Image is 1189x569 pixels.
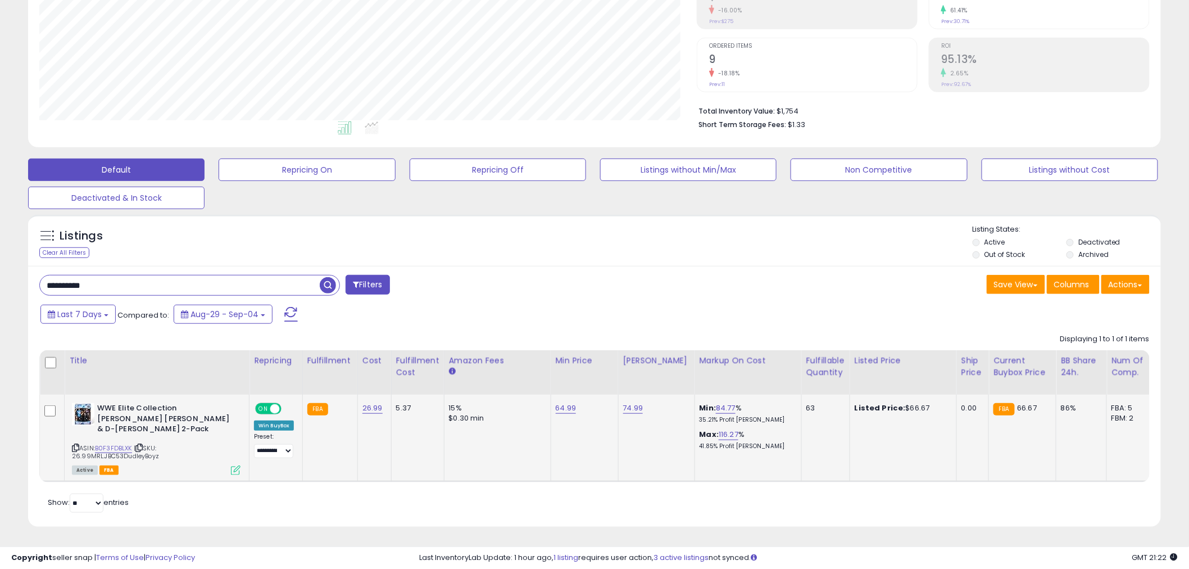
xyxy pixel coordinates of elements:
[556,403,577,414] a: 64.99
[28,187,205,209] button: Deactivated & In Stock
[700,403,793,424] div: %
[219,159,395,181] button: Repricing On
[698,120,786,129] b: Short Term Storage Fees:
[146,552,195,563] a: Privacy Policy
[1061,403,1098,413] div: 86%
[982,159,1158,181] button: Listings without Cost
[1054,279,1090,290] span: Columns
[961,355,984,378] div: Ship Price
[716,403,736,414] a: 84.77
[623,355,690,367] div: [PERSON_NAME]
[700,442,793,450] p: 41.85% Profit [PERSON_NAME]
[254,421,294,431] div: Win BuyBox
[700,403,716,413] b: Min:
[1018,403,1037,413] span: 66.67
[97,403,234,437] b: WWE Elite Collection [PERSON_NAME] [PERSON_NAME] & D-[PERSON_NAME] 2-Pack
[941,53,1149,68] h2: 95.13%
[714,69,740,78] small: -18.18%
[48,497,129,508] span: Show: entries
[1111,355,1152,378] div: Num of Comp.
[60,228,103,244] h5: Listings
[72,466,98,475] span: All listings currently available for purchase on Amazon
[1060,334,1150,345] div: Displaying 1 to 1 of 1 items
[709,81,725,88] small: Prev: 11
[695,350,801,395] th: The percentage added to the cost of goods (COGS) that forms the calculator for Min & Max prices.
[1078,237,1120,247] label: Deactivated
[307,355,353,367] div: Fulfillment
[1061,355,1102,378] div: BB Share 24h.
[1111,403,1149,413] div: FBA: 5
[855,403,948,413] div: $66.67
[72,403,240,474] div: ASIN:
[420,553,1178,563] div: Last InventoryLab Update: 1 hour ago, requires user action, not synced.
[346,275,389,295] button: Filters
[362,403,383,414] a: 26.99
[941,18,969,25] small: Prev: 30.71%
[700,355,797,367] div: Markup on Cost
[449,413,542,423] div: $0.30 min
[714,6,742,15] small: -16.00%
[28,159,205,181] button: Default
[256,404,270,414] span: ON
[1101,275,1150,294] button: Actions
[449,403,542,413] div: 15%
[791,159,967,181] button: Non Competitive
[806,355,845,378] div: Fulfillable Quantity
[698,103,1141,117] li: $1,754
[700,416,793,424] p: 35.21% Profit [PERSON_NAME]
[946,6,968,15] small: 61.41%
[410,159,586,181] button: Repricing Off
[396,355,439,378] div: Fulfillment Cost
[11,552,52,563] strong: Copyright
[362,355,387,367] div: Cost
[1132,552,1178,563] span: 2025-09-12 21:22 GMT
[855,355,952,367] div: Listed Price
[95,444,132,453] a: B0F3FDBLXK
[623,403,643,414] a: 74.99
[700,430,793,450] div: %
[973,224,1161,235] p: Listing States:
[57,309,102,320] span: Last 7 Days
[99,466,119,475] span: FBA
[946,69,969,78] small: 2.65%
[941,81,971,88] small: Prev: 92.67%
[72,403,94,426] img: 51UVuOD2vFL._SL40_.jpg
[709,53,917,68] h2: 9
[600,159,777,181] button: Listings without Min/Max
[307,403,328,416] small: FBA
[40,305,116,324] button: Last 7 Days
[280,404,298,414] span: OFF
[984,237,1005,247] label: Active
[1111,413,1149,423] div: FBM: 2
[174,305,273,324] button: Aug-29 - Sep-04
[254,355,298,367] div: Repricing
[987,275,1045,294] button: Save View
[961,403,980,413] div: 0.00
[719,429,738,440] a: 116.27
[39,247,89,258] div: Clear All Filters
[993,403,1014,416] small: FBA
[11,553,195,563] div: seller snap | |
[984,250,1025,259] label: Out of Stock
[96,552,144,563] a: Terms of Use
[554,552,579,563] a: 1 listing
[993,355,1051,378] div: Current Buybox Price
[709,18,733,25] small: Prev: $275
[254,433,294,458] div: Preset:
[654,552,709,563] a: 3 active listings
[449,367,456,377] small: Amazon Fees.
[788,119,805,130] span: $1.33
[449,355,546,367] div: Amazon Fees
[69,355,244,367] div: Title
[1047,275,1100,294] button: Columns
[709,43,917,49] span: Ordered Items
[806,403,841,413] div: 63
[72,444,159,460] span: | SKU: 26.99MRL.JBC53DudleyBoyz
[117,310,169,320] span: Compared to:
[700,429,719,440] b: Max:
[941,43,1149,49] span: ROI
[1078,250,1109,259] label: Archived
[396,403,435,413] div: 5.37
[556,355,614,367] div: Min Price
[190,309,258,320] span: Aug-29 - Sep-04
